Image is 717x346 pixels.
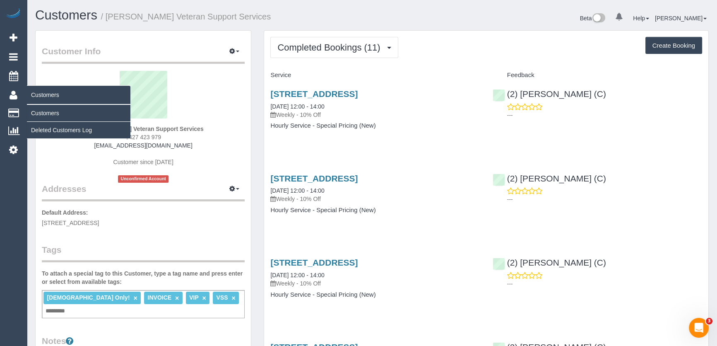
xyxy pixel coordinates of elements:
[645,37,702,54] button: Create Booking
[493,258,606,267] a: (2) [PERSON_NAME] (C)
[270,174,358,183] a: [STREET_ADDRESS]
[216,294,228,301] span: VSS
[270,279,480,288] p: Weekly - 10% Off
[507,111,702,119] p: ---
[42,269,245,286] label: To attach a special tag to this Customer, type a tag name and press enter or select from availabl...
[270,89,358,99] a: [STREET_ADDRESS]
[270,258,358,267] a: [STREET_ADDRESS]
[270,272,324,278] a: [DATE] 12:00 - 14:00
[270,122,480,129] h4: Hourly Service - Special Pricing (New)
[27,104,130,139] ul: Customers
[42,220,99,226] span: [STREET_ADDRESS]
[148,294,172,301] span: INVOICE
[493,174,606,183] a: (2) [PERSON_NAME] (C)
[5,8,22,20] img: Automaid Logo
[507,195,702,203] p: ---
[42,45,245,64] legend: Customer Info
[270,37,398,58] button: Completed Bookings (11)
[113,159,173,165] span: Customer since [DATE]
[580,15,606,22] a: Beta
[493,72,702,79] h4: Feedback
[270,187,324,194] a: [DATE] 12:00 - 14:00
[27,122,130,138] a: Deleted Customers Log
[493,89,606,99] a: (2) [PERSON_NAME] (C)
[706,318,712,324] span: 3
[42,244,245,262] legend: Tags
[655,15,707,22] a: [PERSON_NAME]
[633,15,649,22] a: Help
[101,12,271,21] small: / [PERSON_NAME] Veteran Support Services
[270,72,480,79] h4: Service
[175,295,179,302] a: ×
[270,195,480,203] p: Weekly - 10% Off
[270,103,324,110] a: [DATE] 12:00 - 14:00
[270,291,480,298] h4: Hourly Service - Special Pricing (New)
[689,318,709,338] iframe: Intercom live chat
[83,126,204,132] strong: [PERSON_NAME] Veteran Support Services
[27,85,130,104] span: Customers
[35,8,97,22] a: Customers
[47,294,130,301] span: [DEMOGRAPHIC_DATA] Only!
[202,295,206,302] a: ×
[507,280,702,288] p: ---
[270,207,480,214] h4: Hourly Service - Special Pricing (New)
[231,295,235,302] a: ×
[277,42,384,53] span: Completed Bookings (11)
[42,208,88,217] label: Default Address:
[125,134,161,140] span: 0427 423 979
[94,142,192,149] a: [EMAIL_ADDRESS][DOMAIN_NAME]
[118,175,168,182] span: Unconfirmed Account
[189,294,198,301] span: VIP
[592,13,605,24] img: New interface
[27,105,130,121] a: Customers
[133,295,137,302] a: ×
[270,111,480,119] p: Weekly - 10% Off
